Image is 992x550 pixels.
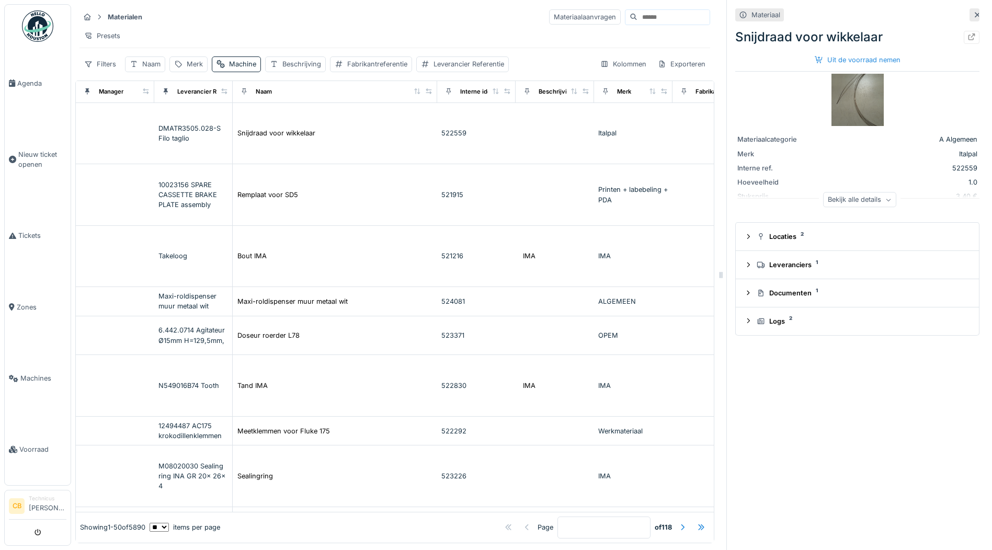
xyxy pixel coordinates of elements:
[5,48,71,119] a: Agenda
[441,190,511,200] div: 521915
[695,87,750,96] div: Fabrikantreferentie
[751,10,780,20] div: Materiaal
[737,149,816,159] div: Merk
[17,78,66,88] span: Agenda
[79,28,125,43] div: Presets
[5,414,71,485] a: Voorraad
[237,128,315,138] div: Snijdraad voor wikkelaar
[237,296,348,306] div: Maxi-roldispenser muur metaal wit
[29,495,66,517] li: [PERSON_NAME]
[5,271,71,342] a: Zones
[757,232,966,242] div: Locaties
[79,56,121,72] div: Filters
[740,312,975,331] summary: Logs2
[256,87,272,96] div: Naam
[20,373,66,383] span: Machines
[441,471,511,481] div: 523226
[831,74,884,126] img: Snijdraad voor wikkelaar
[735,28,979,47] div: Snijdraad voor wikkelaar
[80,522,145,532] div: Showing 1 - 50 of 5890
[549,9,621,25] div: Materiaalaanvragen
[237,381,268,391] div: Tand IMA
[229,59,256,69] div: Machine
[811,53,905,67] div: Uit de voorraad nemen
[740,227,975,246] summary: Locaties2
[523,381,535,391] div: IMA
[737,177,816,187] div: Hoeveelheid
[441,426,511,436] div: 522292
[5,119,71,200] a: Nieuw ticket openen
[9,495,66,520] a: CB Technicus[PERSON_NAME]
[22,10,53,42] img: Badge_color-CXgf-gQk.svg
[653,56,710,72] div: Exporteren
[740,283,975,303] summary: Documenten1
[655,522,672,532] strong: of 118
[598,426,668,436] div: Werkmateriaal
[539,87,574,96] div: Beschrijving
[598,330,668,340] div: OPEM
[18,150,66,169] span: Nieuw ticket openen
[237,330,300,340] div: Doseur roerder L78
[598,185,668,204] div: Printen + labebeling + PDA
[757,260,966,270] div: Leveranciers
[237,251,267,261] div: Bout IMA
[19,444,66,454] span: Voorraad
[282,59,321,69] div: Beschrijving
[757,316,966,326] div: Logs
[150,522,220,532] div: items per page
[598,471,668,481] div: IMA
[18,231,66,240] span: Tickets
[441,330,511,340] div: 523371
[158,326,225,344] span: 6.442.0714 Agitateur Ø15mm H=129,5mm,
[5,343,71,414] a: Machines
[820,163,977,173] div: 522559
[598,296,668,306] div: ALGEMEEN
[538,522,553,532] div: Page
[598,381,668,391] div: IMA
[820,149,977,159] div: Italpal
[158,462,225,490] span: M08020030 Sealing ring INA GR 20x 26x 4
[820,177,977,187] div: 1.0
[177,87,243,96] div: Leverancier Referentie
[158,382,219,389] span: N549016B74 Tooth
[441,381,511,391] div: 522830
[598,251,668,261] div: IMA
[441,251,511,261] div: 521216
[187,59,203,69] div: Merk
[737,163,816,173] div: Interne ref.
[29,495,66,502] div: Technicus
[158,124,221,142] span: DMATR3505.028-S Filo taglio
[104,12,146,22] strong: Materialen
[596,56,651,72] div: Kolommen
[460,87,517,96] div: Interne identificator
[237,426,330,436] div: Meetklemmen voor Fluke 175
[740,255,975,274] summary: Leveranciers1
[5,200,71,271] a: Tickets
[158,252,187,260] span: Takeloog
[820,134,977,144] div: A Algemeen
[823,192,896,208] div: Bekijk alle details
[99,87,123,96] div: Manager
[237,190,298,200] div: Remplaat voor SD5
[617,87,631,96] div: Merk
[757,288,966,298] div: Documenten
[434,59,504,69] div: Leverancier Referentie
[17,302,66,312] span: Zones
[441,128,511,138] div: 522559
[737,134,816,144] div: Materiaalcategorie
[9,498,25,514] li: CB
[158,422,222,440] span: 12494487 AC175 krokodillenklemmen
[347,59,407,69] div: Fabrikantreferentie
[598,128,668,138] div: Italpal
[158,292,216,310] span: Maxi-roldispenser muur metaal wit
[237,471,273,481] div: Sealingring
[441,296,511,306] div: 524081
[142,59,161,69] div: Naam
[158,181,217,209] span: 10023156 SPARE CASSETTE BRAKE PLATE assembly
[523,251,535,261] div: IMA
